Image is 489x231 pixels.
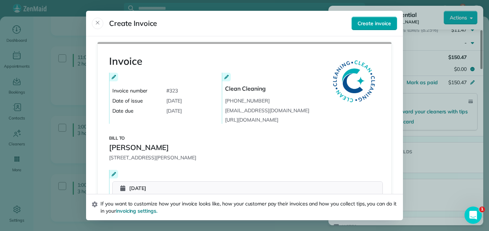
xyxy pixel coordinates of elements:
[109,55,351,67] h1: Invoice
[479,207,485,212] span: 1
[465,207,482,224] iframe: Intercom live chat
[109,19,157,28] span: Create Invoice
[225,84,337,93] span: Clean Cleaning
[112,97,163,104] span: Date of issue
[100,200,397,214] span: If you want to customize how your invoice looks like, how your customer pay their invoices and ho...
[225,107,309,114] span: [EMAIL_ADDRESS][DOMAIN_NAME]
[129,185,216,192] span: [DATE]
[225,117,278,123] span: [URL][DOMAIN_NAME]
[328,55,380,107] img: Company logo
[112,107,163,114] span: Date due
[116,208,157,214] a: invoicing settings.
[166,97,182,104] span: [DATE]
[225,98,269,104] span: [PHONE_NUMBER]
[166,87,178,94] span: # 323
[112,87,163,94] span: Invoice number
[92,18,103,29] button: Close
[109,135,125,141] span: Bill to
[225,116,278,124] a: [URL][DOMAIN_NAME]
[358,20,391,27] span: Create invoice
[109,142,169,153] span: [PERSON_NAME]
[351,17,397,30] button: Create invoice
[225,107,309,114] a: [EMAIL_ADDRESS][DOMAIN_NAME]
[166,107,182,114] span: [DATE]
[109,154,196,161] span: [STREET_ADDRESS][PERSON_NAME]
[225,97,269,105] a: [PHONE_NUMBER]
